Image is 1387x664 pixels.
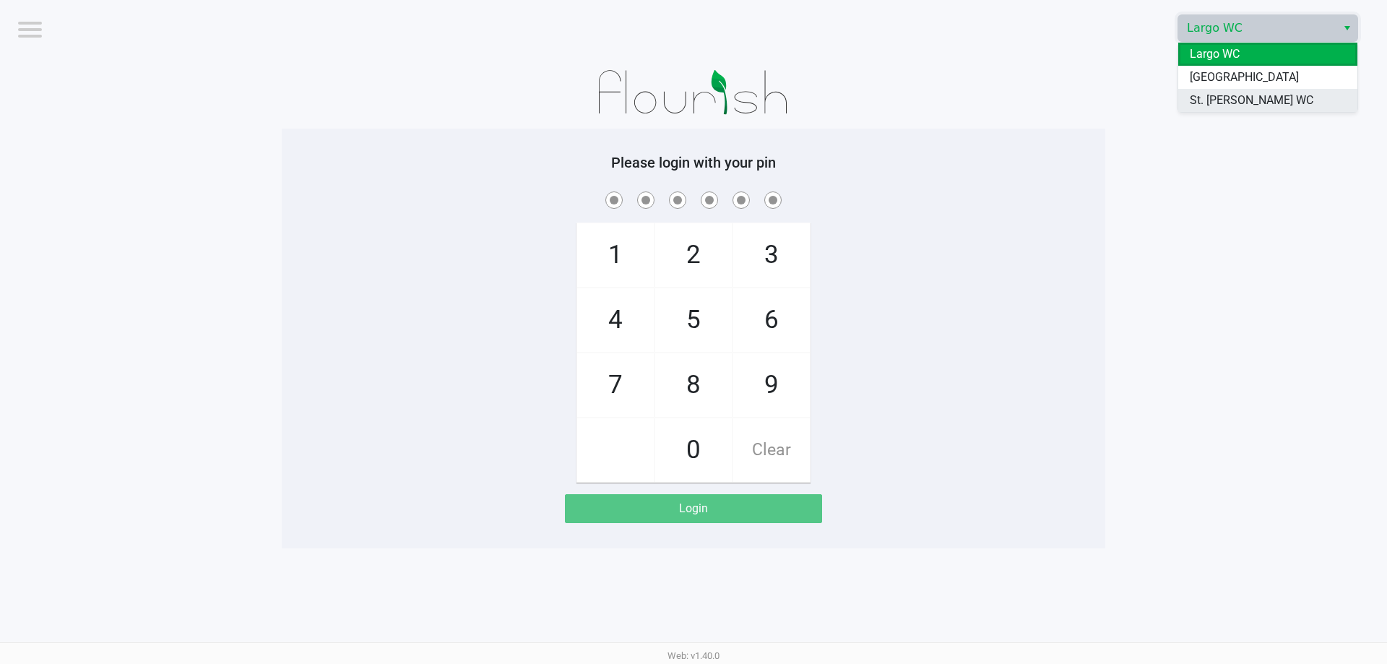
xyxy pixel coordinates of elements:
[655,418,732,482] span: 0
[1336,15,1357,41] button: Select
[733,223,810,287] span: 3
[1190,92,1313,109] span: St. [PERSON_NAME] WC
[667,650,720,661] span: Web: v1.40.0
[655,353,732,417] span: 8
[577,288,654,352] span: 4
[1190,46,1240,63] span: Largo WC
[655,223,732,287] span: 2
[293,154,1094,171] h5: Please login with your pin
[733,418,810,482] span: Clear
[1190,69,1299,86] span: [GEOGRAPHIC_DATA]
[577,353,654,417] span: 7
[655,288,732,352] span: 5
[577,223,654,287] span: 1
[733,288,810,352] span: 6
[733,353,810,417] span: 9
[1187,20,1328,37] span: Largo WC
